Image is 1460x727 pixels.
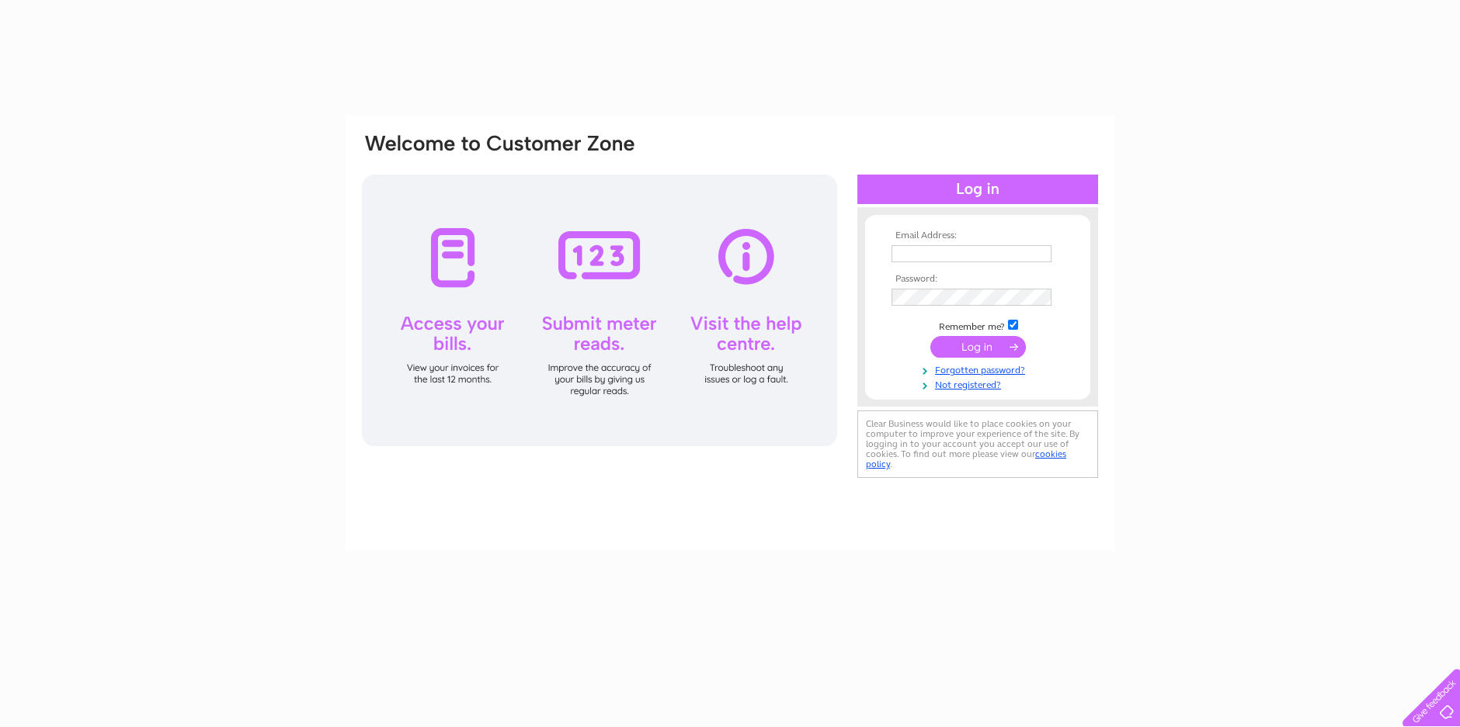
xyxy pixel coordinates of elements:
[892,362,1068,376] a: Forgotten password?
[857,410,1098,478] div: Clear Business would like to place cookies on your computer to improve your experience of the sit...
[888,274,1068,285] th: Password:
[930,336,1026,358] input: Submit
[892,376,1068,391] a: Not registered?
[866,448,1066,469] a: cookies policy
[888,230,1068,241] th: Email Address:
[888,317,1068,333] td: Remember me?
